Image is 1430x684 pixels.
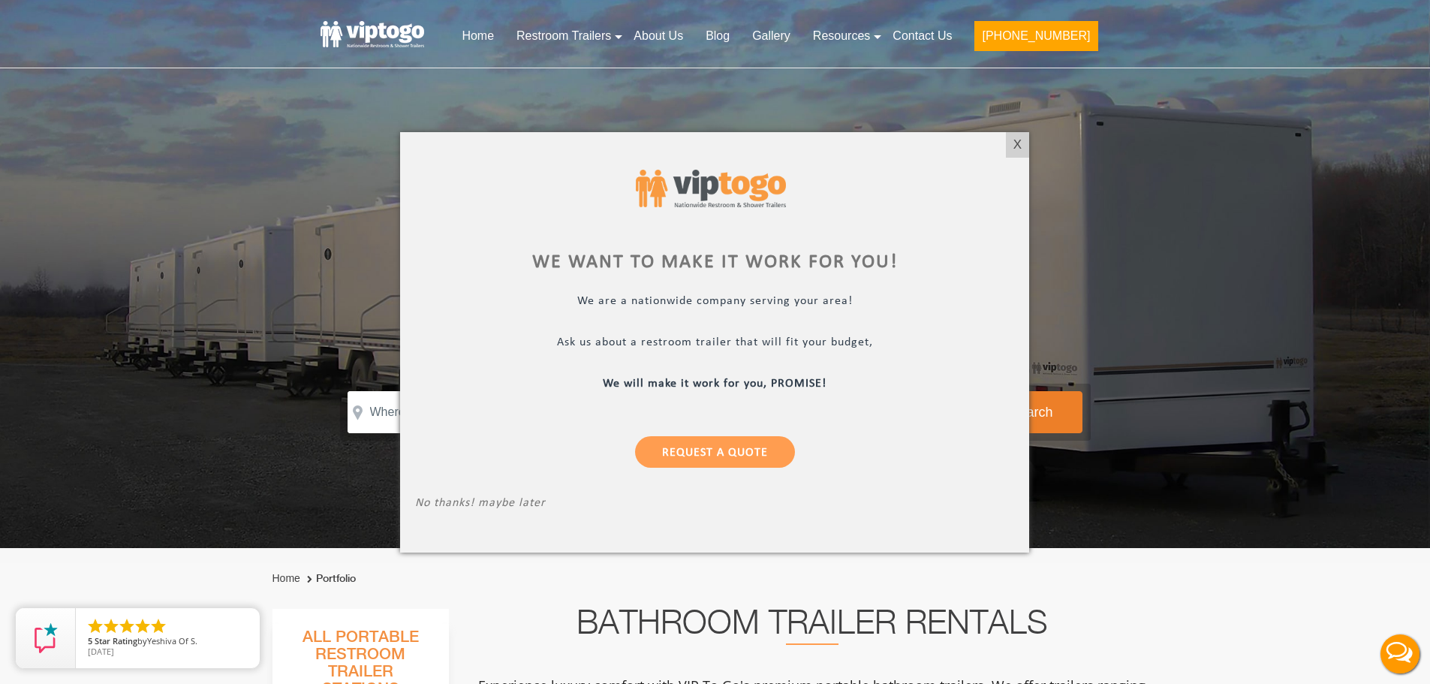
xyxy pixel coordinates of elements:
[86,617,104,635] li: 
[415,496,1014,513] p: No thanks! maybe later
[102,617,120,635] li: 
[31,623,61,653] img: Review Rating
[635,435,795,467] a: Request a Quote
[1006,132,1029,158] div: X
[88,635,92,646] span: 5
[88,637,248,647] span: by
[415,253,1014,271] div: We want to make it work for you!
[134,617,152,635] li: 
[636,170,786,208] img: viptogo logo
[415,294,1014,311] p: We are a nationwide company serving your area!
[604,377,827,389] b: We will make it work for you, PROMISE!
[147,635,197,646] span: Yeshiva Of S.
[415,335,1014,352] p: Ask us about a restroom trailer that will fit your budget,
[88,646,114,657] span: [DATE]
[149,617,167,635] li: 
[95,635,137,646] span: Star Rating
[1370,624,1430,684] button: Live Chat
[118,617,136,635] li: 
